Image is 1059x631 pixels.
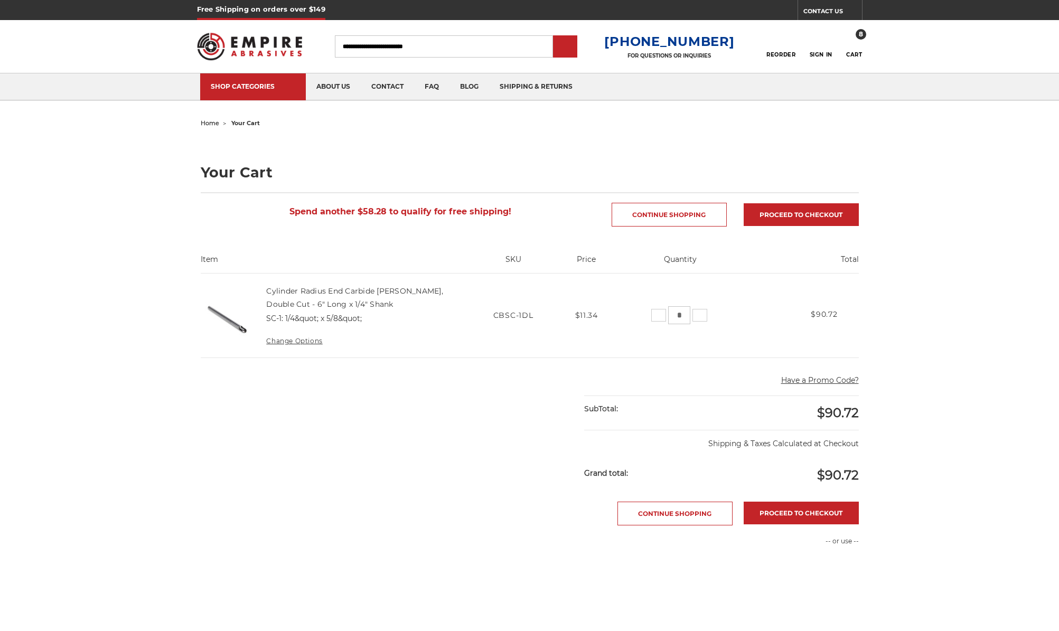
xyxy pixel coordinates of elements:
[201,119,219,127] a: home
[846,51,862,58] span: Cart
[575,310,598,320] span: $11.34
[584,468,628,478] strong: Grand total:
[197,26,303,67] img: Empire Abrasives
[560,254,613,273] th: Price
[668,306,690,324] input: Cylinder Radius End Carbide Burr, Double Cut - 6" Long x 1/4" Shank Quantity:
[289,206,511,216] span: Spend another $58.28 to qualify for free shipping!
[493,310,533,320] span: CBSC-1DL
[817,405,859,420] span: $90.72
[266,286,443,308] a: Cylinder Radius End Carbide [PERSON_NAME], Double Cut - 6" Long x 1/4" Shank
[613,254,747,273] th: Quantity
[744,203,859,226] a: Proceed to checkout
[200,73,306,100] a: SHOP CATEGORIES
[201,289,254,342] img: Cylinder Radius End Carbide Burr, Double Cut - 6" Long x 1/4" Shank
[266,313,362,324] dd: SC-1: 1/4&quot; x 5/8&quot;
[856,29,866,40] span: 8
[201,254,467,273] th: Item
[727,536,859,546] p: -- or use --
[817,467,859,483] span: $90.72
[604,52,734,59] p: FOR QUESTIONS OR INQUIRIES
[306,73,361,100] a: about us
[489,73,583,100] a: shipping & returns
[555,36,576,58] input: Submit
[231,119,260,127] span: your cart
[612,203,727,227] a: Continue Shopping
[781,375,859,386] button: Have a Promo Code?
[747,254,859,273] th: Total
[584,430,858,449] p: Shipping & Taxes Calculated at Checkout
[201,165,859,180] h1: Your Cart
[766,51,795,58] span: Reorder
[604,34,734,49] a: [PHONE_NUMBER]
[584,396,721,422] div: SubTotal:
[449,73,489,100] a: blog
[414,73,449,100] a: faq
[811,309,837,319] strong: $90.72
[803,5,862,20] a: CONTACT US
[266,337,322,345] a: Change Options
[361,73,414,100] a: contact
[810,51,832,58] span: Sign In
[846,35,862,58] a: 8 Cart
[744,502,859,524] a: Proceed to checkout
[466,254,559,273] th: SKU
[211,82,295,90] div: SHOP CATEGORIES
[617,502,733,525] a: Continue Shopping
[766,35,795,58] a: Reorder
